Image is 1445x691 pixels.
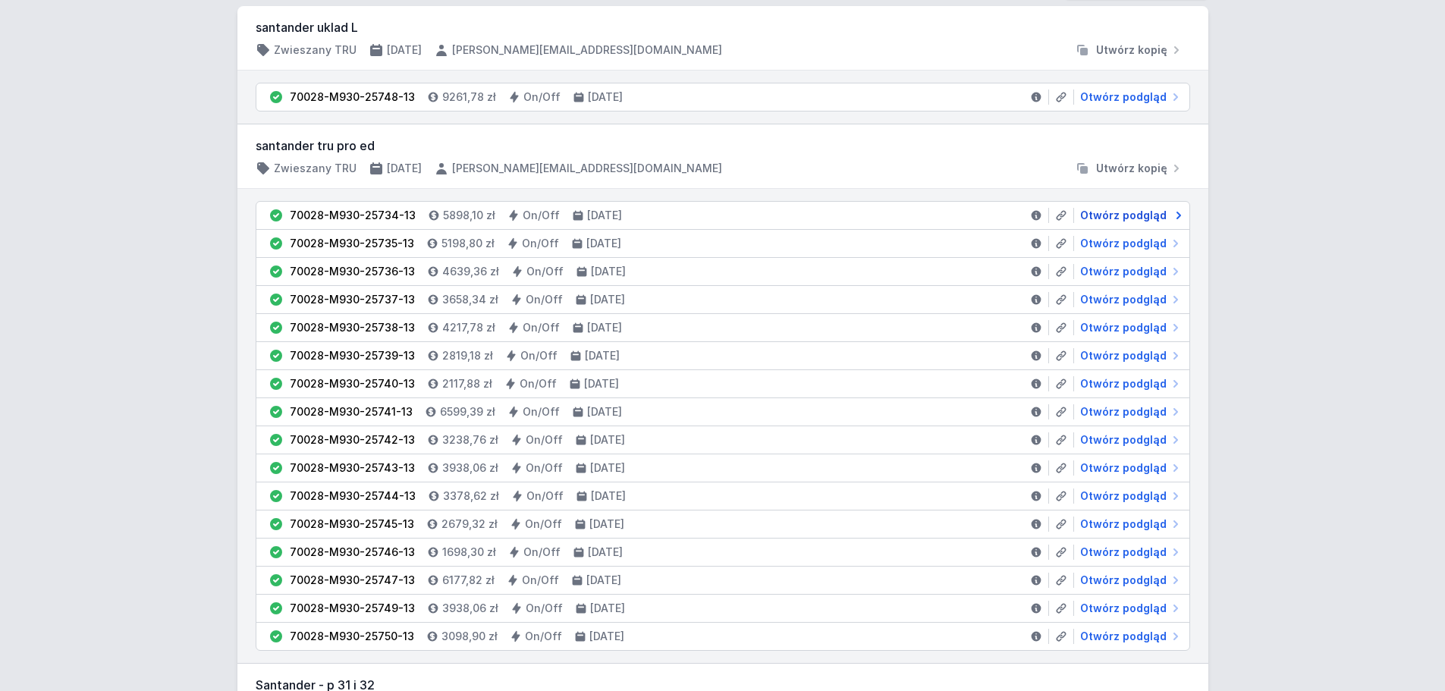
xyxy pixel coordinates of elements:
h4: 2117,88 zł [442,376,492,391]
span: Otwórz podgląd [1080,545,1167,560]
span: Otwórz podgląd [1080,236,1167,251]
h4: On/Off [526,601,563,616]
a: Otwórz podgląd [1074,292,1183,307]
h4: On/Off [526,432,563,448]
h4: 3378,62 zł [443,488,499,504]
button: Utwórz kopię [1069,42,1190,58]
h4: [DATE] [591,264,626,279]
h4: [DATE] [590,292,625,307]
h4: On/Off [520,376,557,391]
h4: 2819,18 zł [442,348,493,363]
h4: On/Off [523,320,560,335]
a: Otwórz podgląd [1074,348,1183,363]
h4: On/Off [525,629,562,644]
span: Otwórz podgląd [1080,90,1167,105]
h4: 6177,82 zł [442,573,495,588]
h4: On/Off [520,348,558,363]
span: Otwórz podgląd [1080,320,1167,335]
span: Otwórz podgląd [1080,292,1167,307]
h4: [DATE] [590,432,625,448]
h4: On/Off [523,545,561,560]
h4: 1698,30 zł [442,545,496,560]
div: 70028-M930-25746-13 [290,545,415,560]
h4: On/Off [522,236,559,251]
h4: [DATE] [589,517,624,532]
span: Otwórz podgląd [1080,404,1167,419]
div: 70028-M930-25740-13 [290,376,415,391]
div: 70028-M930-25735-13 [290,236,414,251]
h4: [DATE] [586,236,621,251]
h4: [DATE] [587,404,622,419]
span: Otwórz podgląd [1080,376,1167,391]
span: Otwórz podgląd [1080,264,1167,279]
h4: [DATE] [587,208,622,223]
a: Otwórz podgląd [1074,90,1183,105]
h4: [DATE] [590,460,625,476]
h3: santander tru pro ed [256,137,1190,155]
span: Otwórz podgląd [1080,601,1167,616]
div: 70028-M930-25737-13 [290,292,415,307]
h4: On/Off [523,404,560,419]
h4: 3098,90 zł [441,629,498,644]
h4: [DATE] [591,488,626,504]
h4: 2679,32 zł [441,517,498,532]
div: 70028-M930-25734-13 [290,208,416,223]
span: Otwórz podgląd [1080,348,1167,363]
h4: [DATE] [586,573,621,588]
div: 70028-M930-25744-13 [290,488,416,504]
h4: Zwieszany TRU [274,161,357,176]
a: Otwórz podgląd [1074,320,1183,335]
a: Otwórz podgląd [1074,376,1183,391]
h4: [DATE] [585,348,620,363]
div: 70028-M930-25738-13 [290,320,415,335]
a: Otwórz podgląd [1074,573,1183,588]
h4: 4217,78 zł [442,320,495,335]
a: Otwórz podgląd [1074,601,1183,616]
div: 70028-M930-25750-13 [290,629,414,644]
a: Otwórz podgląd [1074,629,1183,644]
span: Utwórz kopię [1096,42,1167,58]
a: Otwórz podgląd [1074,545,1183,560]
h4: On/Off [522,573,559,588]
span: Otwórz podgląd [1080,460,1167,476]
h4: [DATE] [387,42,422,58]
a: Otwórz podgląd [1074,517,1183,532]
div: 70028-M930-25741-13 [290,404,413,419]
h4: 5198,80 zł [441,236,495,251]
a: Otwórz podgląd [1074,404,1183,419]
span: Otwórz podgląd [1080,432,1167,448]
h4: 3938,06 zł [442,601,498,616]
h4: 4639,36 zł [442,264,499,279]
a: Otwórz podgląd [1074,460,1183,476]
div: 70028-M930-25743-13 [290,460,415,476]
h4: [DATE] [588,545,623,560]
div: 70028-M930-25749-13 [290,601,415,616]
span: Otwórz podgląd [1080,208,1167,223]
h4: 6599,39 zł [440,404,495,419]
h4: 3938,06 zł [442,460,498,476]
div: 70028-M930-25736-13 [290,264,415,279]
h4: 3658,34 zł [442,292,498,307]
a: Otwórz podgląd [1074,208,1183,223]
h4: Zwieszany TRU [274,42,357,58]
h4: [DATE] [590,601,625,616]
div: 70028-M930-25747-13 [290,573,415,588]
a: Otwórz podgląd [1074,488,1183,504]
h4: [DATE] [587,320,622,335]
button: Utwórz kopię [1069,161,1190,176]
h4: On/Off [525,517,562,532]
span: Otwórz podgląd [1080,488,1167,504]
h4: On/Off [523,90,561,105]
a: Otwórz podgląd [1074,264,1183,279]
h4: On/Off [526,460,563,476]
h4: On/Off [526,488,564,504]
h4: [DATE] [588,90,623,105]
a: Otwórz podgląd [1074,432,1183,448]
h4: 9261,78 zł [442,90,496,105]
h4: On/Off [526,264,564,279]
div: 70028-M930-25748-13 [290,90,415,105]
h4: [PERSON_NAME][EMAIL_ADDRESS][DOMAIN_NAME] [452,42,722,58]
h3: santander uklad L [256,18,1190,36]
span: Utwórz kopię [1096,161,1167,176]
h4: 3238,76 zł [442,432,498,448]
